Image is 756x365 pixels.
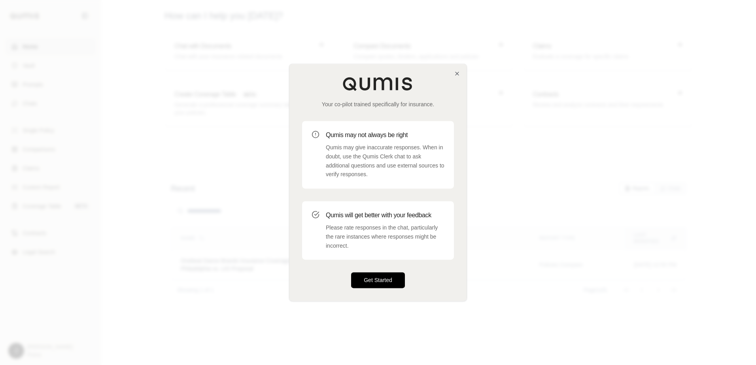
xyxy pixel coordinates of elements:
h3: Qumis will get better with your feedback [326,211,444,220]
img: Qumis Logo [342,77,414,91]
p: Qumis may give inaccurate responses. When in doubt, use the Qumis Clerk chat to ask additional qu... [326,143,444,179]
h3: Qumis may not always be right [326,130,444,140]
button: Get Started [351,273,405,288]
p: Please rate responses in the chat, particularly the rare instances where responses might be incor... [326,223,444,250]
p: Your co-pilot trained specifically for insurance. [302,100,454,108]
